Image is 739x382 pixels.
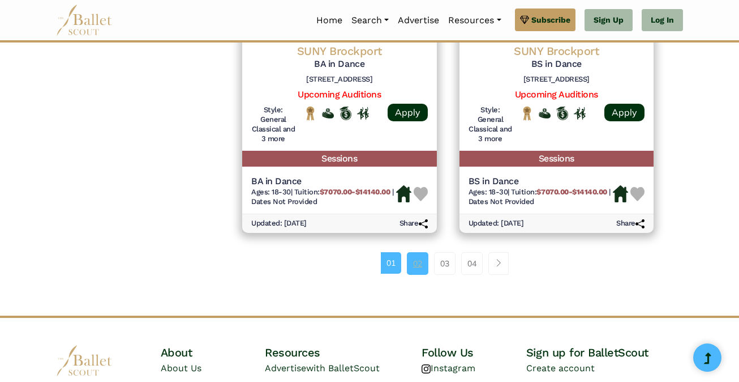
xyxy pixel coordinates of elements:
[414,187,428,201] img: Heart
[511,188,609,196] span: Tuition:
[469,75,645,84] h6: [STREET_ADDRESS]
[251,176,396,188] h5: BA in Dance
[642,9,683,32] a: Log In
[434,252,456,275] a: 03
[526,345,683,360] h4: Sign up for BalletScout
[251,58,428,70] h5: BA in Dance
[469,219,524,228] h6: Updated: [DATE]
[265,363,380,373] a: Advertisewith BalletScout
[357,107,369,120] img: In Person
[585,9,633,32] a: Sign Up
[304,106,316,121] img: National
[312,9,347,32] a: Home
[393,9,444,32] a: Advertise
[469,105,513,144] h6: Style: General Classical and 3 more
[161,345,265,360] h4: About
[298,89,381,100] a: Upcoming Auditions
[539,108,551,119] img: Offers Financial Aid
[461,252,483,275] a: 04
[616,219,645,228] h6: Share
[340,107,351,120] img: Offers Scholarship
[469,44,645,58] h4: SUNY Brockport
[347,9,393,32] a: Search
[251,105,295,144] h6: Style: General Classical and 3 more
[242,151,437,167] h5: Sessions
[531,14,570,26] span: Subscribe
[396,185,411,202] img: Housing Available
[161,363,201,373] a: About Us
[469,58,645,70] h5: BS in Dance
[521,106,533,121] img: National
[515,9,575,31] a: Subscribe
[399,219,428,228] h6: Share
[444,9,505,32] a: Resources
[422,363,475,373] a: Instagram
[306,363,380,373] span: with BalletScout
[459,151,654,167] h5: Sessions
[469,176,613,188] h5: BS in Dance
[422,345,526,360] h4: Follow Us
[469,188,508,196] span: Ages: 18-30
[251,188,396,207] h6: | |
[556,107,568,120] img: Offers Scholarship
[407,252,428,275] a: 02
[56,345,113,376] img: logo
[526,363,595,373] a: Create account
[294,188,392,196] span: Tuition:
[469,188,613,207] h6: | |
[520,14,529,26] img: gem.svg
[388,104,428,121] a: Apply
[613,185,628,202] img: Housing Available
[320,188,390,196] b: $7070.00-$14140.00
[422,364,431,373] img: instagram logo
[251,219,307,228] h6: Updated: [DATE]
[265,345,422,360] h4: Resources
[251,197,317,206] span: Dates Not Provided
[251,44,428,58] h4: SUNY Brockport
[322,108,334,119] img: Offers Financial Aid
[604,104,645,121] a: Apply
[251,75,428,84] h6: [STREET_ADDRESS]
[630,187,645,201] img: Heart
[469,197,534,206] span: Dates Not Provided
[536,188,607,196] b: $7070.00-$14140.00
[381,252,515,275] nav: Page navigation example
[381,252,401,274] a: 01
[251,188,291,196] span: Ages: 18-30
[515,89,598,100] a: Upcoming Auditions
[574,107,586,120] img: In Person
